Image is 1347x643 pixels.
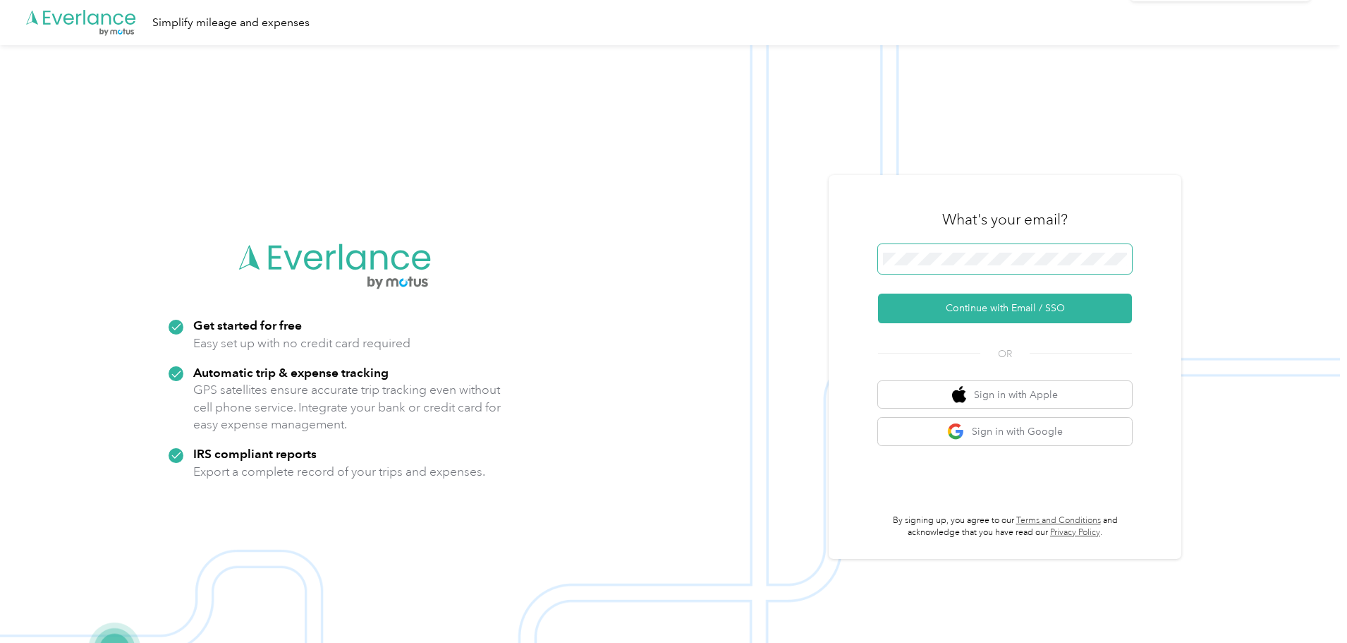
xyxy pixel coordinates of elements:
[193,318,302,332] strong: Get started for free
[193,446,317,461] strong: IRS compliant reports
[152,14,310,32] div: Simplify mileage and expenses
[1119,44,1322,57] p: Your session has expired. Please log in again.
[193,335,410,352] p: Easy set up with no credit card required
[878,381,1132,409] button: apple logoSign in with Apple
[878,515,1132,539] p: By signing up, you agree to our and acknowledge that you have read our .
[1016,515,1101,526] a: Terms and Conditions
[942,210,1068,229] h3: What's your email?
[193,365,389,380] strong: Automatic trip & expense tracking
[947,423,965,440] img: google logo
[193,463,485,481] p: Export a complete record of your trips and expenses.
[1135,20,1300,37] p: Session Expired
[878,418,1132,445] button: google logoSign in with Google
[878,294,1132,323] button: Continue with Email / SSO
[980,347,1030,361] span: OR
[952,386,966,404] img: apple logo
[1050,527,1100,538] a: Privacy Policy
[1268,564,1347,643] iframe: Everlance-gr Chat Button Frame
[193,381,501,433] p: GPS satellites ensure accurate trip tracking even without cell phone service. Integrate your bank...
